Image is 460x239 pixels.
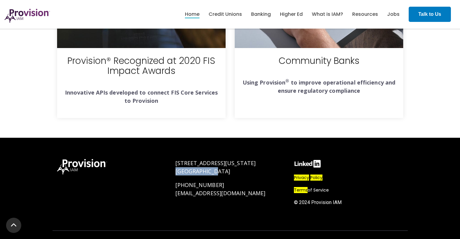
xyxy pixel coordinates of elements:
[65,89,217,104] strong: Innovative APIs developed to connect FIS Core Services to Provision
[57,159,107,175] img: ProvisionIAM-Logo-White@3x
[285,78,289,84] sup: ®
[409,7,451,22] a: Talk to Us
[294,174,325,181] a: Privacy Policy
[65,56,218,86] h3: Provision® Recognized at 2020 FIS Impact Awards
[242,79,395,94] strong: Using Provision to improve operational efficiency and ensure regulatory compliance
[185,9,199,19] a: Home
[180,5,404,24] nav: menu
[312,9,343,19] a: What is IAM?
[175,159,256,175] a: [STREET_ADDRESS][US_STATE][GEOGRAPHIC_DATA]
[251,9,271,19] a: Banking
[280,9,303,19] a: Higher Ed
[294,175,309,181] mark: Privacy
[175,159,256,167] span: [STREET_ADDRESS][US_STATE]
[242,56,396,76] h3: Community Banks
[294,159,321,168] img: linkedin
[418,12,441,17] strong: Talk to Us
[387,9,400,19] a: Jobs
[175,189,266,197] a: [EMAIL_ADDRESS][DOMAIN_NAME]
[294,187,329,193] span: of Service
[175,168,230,175] span: [GEOGRAPHIC_DATA]
[175,181,224,189] a: [PHONE_NUMBER]
[352,9,378,19] a: Resources
[294,186,332,194] a: Termsof Service
[5,9,50,23] img: ProvisionIAM-Logo-Purple
[294,174,403,209] div: Navigation Menu
[310,175,322,181] mark: Policy
[209,9,242,19] a: Credit Unions
[294,199,342,205] span: © 2024 Provision IAM
[294,187,308,193] mark: Terms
